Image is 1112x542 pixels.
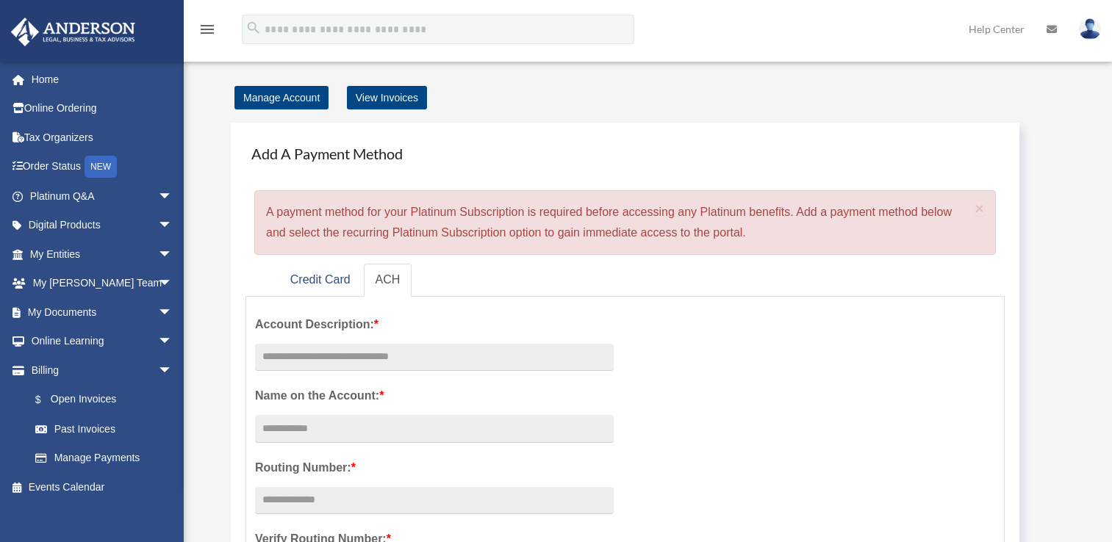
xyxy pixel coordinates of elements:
a: Online Learningarrow_drop_down [10,327,195,356]
a: $Open Invoices [21,385,195,415]
label: Account Description: [255,314,614,335]
a: Home [10,65,195,94]
a: Order StatusNEW [10,152,195,182]
a: Manage Account [234,86,329,109]
a: Billingarrow_drop_down [10,355,195,385]
a: Credit Card [279,264,362,297]
a: Digital Productsarrow_drop_down [10,211,195,240]
span: arrow_drop_down [158,211,187,241]
span: arrow_drop_down [158,327,187,357]
i: search [245,20,262,36]
span: arrow_drop_down [158,355,187,386]
label: Routing Number: [255,458,614,478]
a: Platinum Q&Aarrow_drop_down [10,181,195,211]
span: arrow_drop_down [158,297,187,328]
a: My Documentsarrow_drop_down [10,297,195,327]
span: × [975,200,985,217]
a: Events Calendar [10,472,195,502]
div: A payment method for your Platinum Subscription is required before accessing any Platinum benefit... [254,190,996,255]
label: Name on the Account: [255,386,614,406]
h4: Add A Payment Method [245,137,1005,170]
img: Anderson Advisors Platinum Portal [7,18,140,46]
a: My [PERSON_NAME] Teamarrow_drop_down [10,269,195,298]
div: NEW [85,156,117,178]
span: $ [43,391,51,409]
a: Online Ordering [10,94,195,123]
i: menu [198,21,216,38]
a: Past Invoices [21,414,195,444]
img: User Pic [1079,18,1101,40]
a: View Invoices [347,86,427,109]
a: Tax Organizers [10,123,195,152]
a: menu [198,26,216,38]
span: arrow_drop_down [158,269,187,299]
button: Close [975,200,985,216]
span: arrow_drop_down [158,239,187,270]
span: arrow_drop_down [158,181,187,212]
a: My Entitiesarrow_drop_down [10,239,195,269]
a: Manage Payments [21,444,187,473]
a: ACH [364,264,412,297]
